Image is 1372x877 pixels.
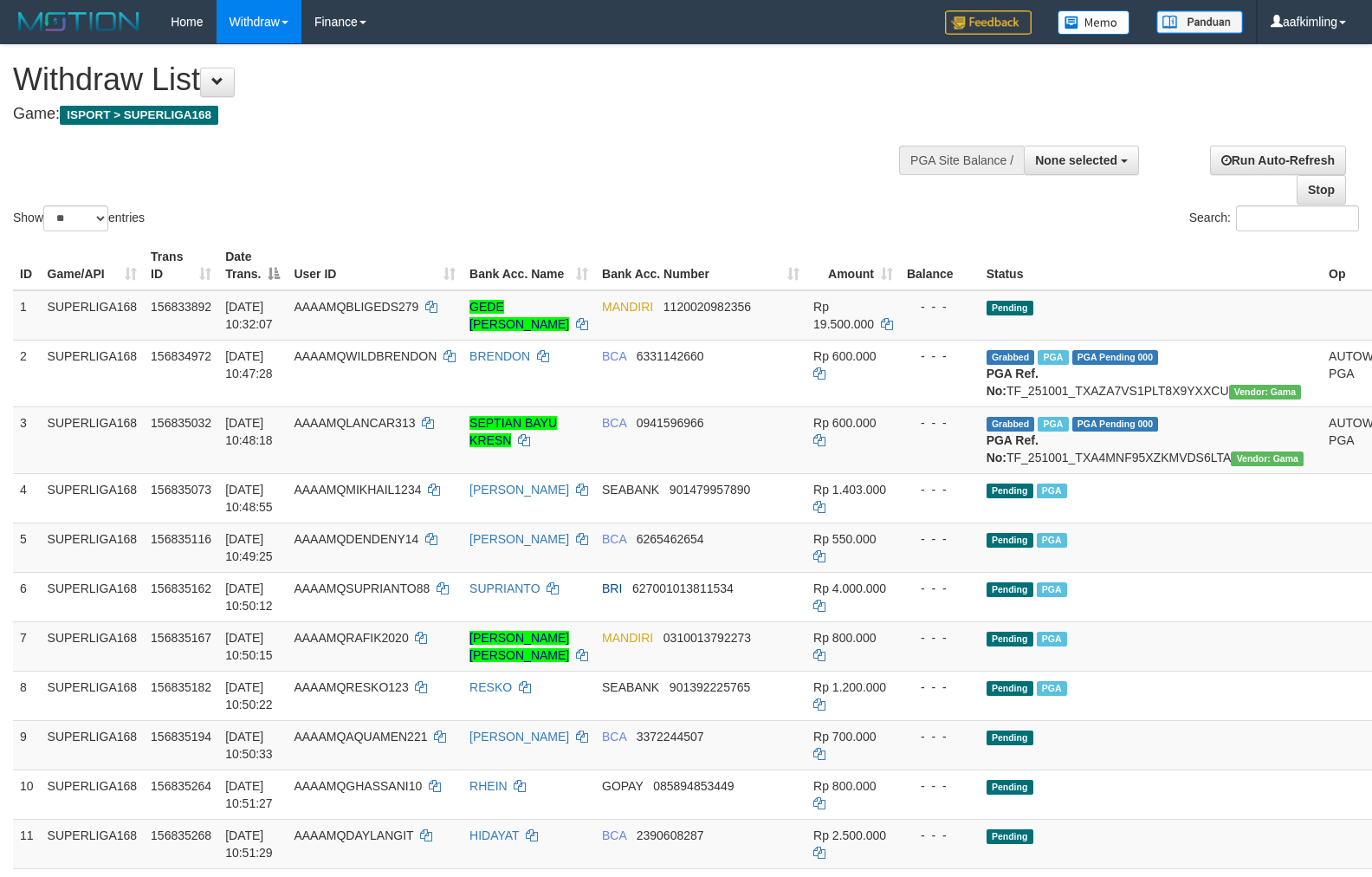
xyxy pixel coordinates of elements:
span: AAAAMQAQUAMEN221 [294,730,427,744]
span: AAAAMQWILDBRENDON [294,349,437,363]
span: [DATE] 10:48:18 [225,416,273,447]
span: 156834972 [151,349,211,363]
a: Run Auto-Refresh [1210,146,1346,175]
span: Marked by aafchhiseyha [1038,350,1068,365]
span: Vendor URL: https://trx31.1velocity.biz [1231,451,1304,466]
th: Game/API: activate to sort column ascending [41,241,145,290]
td: 11 [13,819,41,868]
td: 2 [13,340,41,406]
a: Stop [1297,175,1346,205]
a: BRENDON [469,349,530,363]
span: [DATE] 10:50:12 [225,581,273,613]
span: Rp 700.000 [813,730,876,744]
span: Marked by aafsoycanthlai [1037,632,1067,646]
span: [DATE] 10:50:22 [225,680,273,711]
div: - - - [907,728,973,745]
span: AAAAMQSUPRIANTO88 [294,581,430,595]
span: 156835182 [151,680,211,694]
div: - - - [907,777,973,795]
span: Pending [987,681,1033,696]
th: Bank Acc. Name: activate to sort column ascending [463,241,595,290]
span: Grabbed [987,417,1035,432]
span: Copy 0310013792273 to clipboard [663,631,751,645]
span: Marked by aafsengchandara [1037,484,1067,498]
td: 4 [13,473,41,523]
span: [DATE] 10:51:27 [225,779,273,810]
button: None selected [1024,146,1139,175]
span: Copy 6331142660 to clipboard [637,349,704,363]
img: MOTION_logo.png [13,9,145,35]
span: AAAAMQLANCAR313 [294,416,415,430]
span: [DATE] 10:50:15 [225,631,273,662]
td: SUPERLIGA168 [41,340,145,406]
td: 9 [13,720,41,770]
span: Copy 0941596966 to clipboard [637,416,704,430]
span: 156835167 [151,631,211,645]
td: SUPERLIGA168 [41,671,145,720]
td: 6 [13,572,41,621]
select: Showentries [43,205,108,231]
div: PGA Site Balance / [899,146,1024,175]
span: 156835264 [151,779,211,793]
div: - - - [907,530,973,548]
td: 7 [13,621,41,671]
span: BCA [602,416,626,430]
td: SUPERLIGA168 [41,572,145,621]
td: SUPERLIGA168 [41,406,145,473]
span: Pending [987,632,1033,646]
td: 8 [13,671,41,720]
a: [PERSON_NAME] [469,730,569,744]
span: Copy 901392225765 to clipboard [670,680,750,694]
td: 10 [13,770,41,819]
span: [DATE] 10:47:28 [225,349,273,380]
span: Grabbed [987,350,1035,365]
span: BCA [602,349,626,363]
h4: Game: [13,106,897,123]
span: Copy 901479957890 to clipboard [670,483,750,497]
span: AAAAMQRAFIK2020 [294,631,408,645]
img: panduan.png [1156,10,1243,34]
span: Rp 600.000 [813,349,876,363]
span: [DATE] 10:50:33 [225,730,273,761]
span: Rp 1.403.000 [813,483,886,497]
span: 156835073 [151,483,211,497]
td: SUPERLIGA168 [41,473,145,523]
span: Pending [987,484,1033,498]
a: GEDE [PERSON_NAME] [469,300,569,331]
span: AAAAMQBLIGEDS279 [294,300,418,314]
span: Copy 6265462654 to clipboard [637,532,704,546]
span: 156835268 [151,828,211,842]
span: Marked by aafsengchandara [1037,582,1067,597]
td: SUPERLIGA168 [41,720,145,770]
a: RHEIN [469,779,508,793]
a: [PERSON_NAME] [469,532,569,546]
span: Rp 550.000 [813,532,876,546]
th: Status [980,241,1322,290]
span: 156835194 [151,730,211,744]
div: - - - [907,629,973,646]
span: AAAAMQDAYLANGIT [294,828,413,842]
th: Balance [900,241,980,290]
div: - - - [907,679,973,696]
span: Copy 1120020982356 to clipboard [663,300,751,314]
th: User ID: activate to sort column ascending [287,241,463,290]
span: Copy 2390608287 to clipboard [637,828,704,842]
div: - - - [907,348,973,365]
span: Rp 800.000 [813,631,876,645]
span: PGA Pending [1072,350,1159,365]
h1: Withdraw List [13,62,897,97]
span: MANDIRI [602,300,653,314]
span: [DATE] 10:32:07 [225,300,273,331]
span: AAAAMQGHASSANI10 [294,779,422,793]
span: SEABANK [602,680,659,694]
span: [DATE] 10:49:25 [225,532,273,563]
div: - - - [907,414,973,432]
td: 1 [13,290,41,341]
span: Rp 800.000 [813,779,876,793]
span: BCA [602,532,626,546]
span: BCA [602,730,626,744]
span: AAAAMQMIKHAIL1234 [294,483,421,497]
span: PGA Pending [1072,417,1159,432]
span: 156835116 [151,532,211,546]
span: [DATE] 10:51:29 [225,828,273,860]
